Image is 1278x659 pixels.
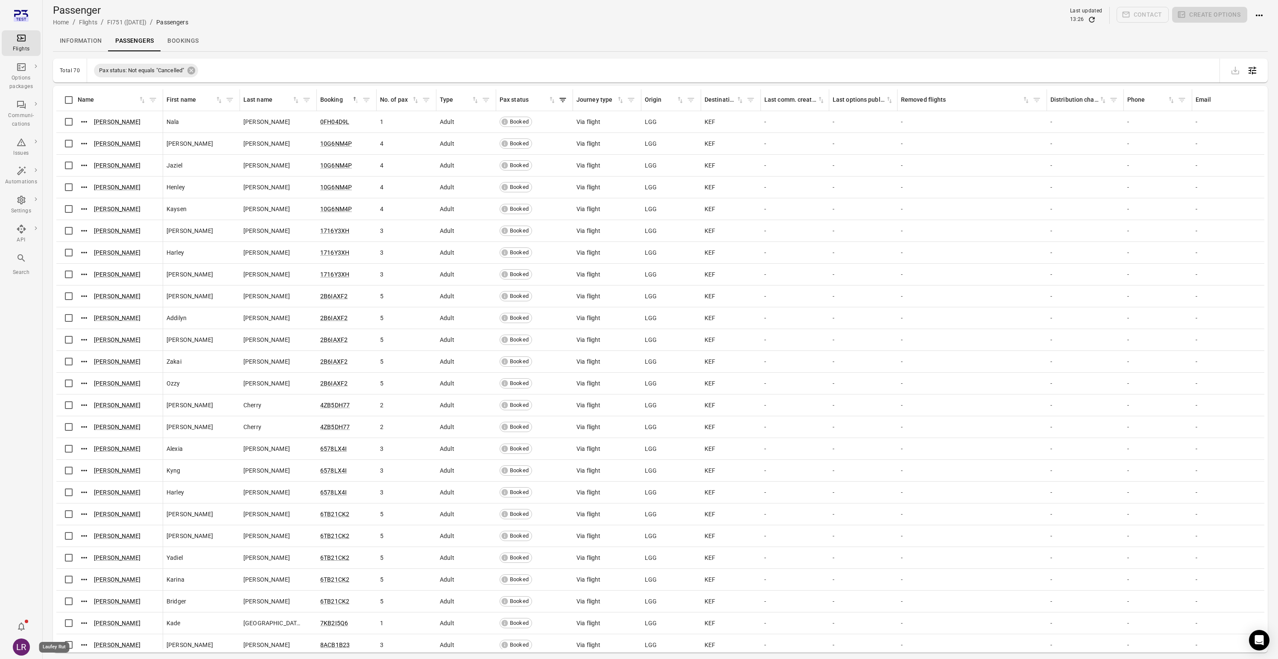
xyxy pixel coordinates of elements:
button: Actions [78,551,91,564]
a: 6TB21CK2 [320,554,349,561]
a: [PERSON_NAME] [94,293,140,300]
a: [PERSON_NAME] [94,271,140,278]
a: Passengers [108,31,161,51]
span: Via flight [576,227,601,235]
div: Issues [5,149,37,158]
div: - [764,183,826,191]
div: - [901,248,1044,257]
span: 3 [380,248,383,257]
div: - [1127,227,1189,235]
a: [PERSON_NAME] [94,162,140,169]
button: Filter by first name [223,94,236,106]
div: - [1050,118,1120,126]
a: [PERSON_NAME] [94,184,140,191]
span: KEF [705,183,715,191]
span: Adult [440,183,454,191]
button: Filter by phone [1176,94,1188,106]
a: 6578LX4I [320,467,347,474]
button: Actions [78,638,91,651]
div: Sort by no. of pax in ascending order [380,95,420,105]
div: Local navigation [53,31,1268,51]
button: Actions [78,442,91,455]
div: Automations [5,178,37,186]
span: Name [78,95,146,105]
div: - [1050,161,1120,170]
a: 6578LX4I [320,489,347,496]
div: Email [1196,95,1274,105]
div: No. of pax [380,95,411,105]
button: Filter by type [480,94,492,106]
a: 1716Y3XH [320,271,349,278]
span: Filter by name [146,94,159,106]
div: - [764,248,826,257]
div: - [833,183,894,191]
a: Communi-cations [2,97,41,131]
a: [PERSON_NAME] [94,227,140,234]
li: / [101,17,104,27]
div: - [1127,205,1189,213]
span: [PERSON_NAME] [167,270,213,279]
span: Via flight [576,183,601,191]
a: [PERSON_NAME] [94,380,140,387]
button: Actions [78,159,91,172]
button: Refresh data [1088,15,1096,24]
div: First name [167,95,215,105]
span: LGG [645,248,657,257]
button: Search [2,250,41,279]
div: - [1127,183,1189,191]
span: Booked [507,270,532,279]
div: - [764,227,826,235]
div: Origin [645,95,676,105]
a: 7KB2I5Q6 [320,620,348,627]
span: KEF [705,248,715,257]
span: Kaysen [167,205,187,213]
span: [PERSON_NAME] [243,183,290,191]
span: [PERSON_NAME] [243,270,290,279]
span: Adult [440,139,454,148]
div: - [901,183,1044,191]
span: LGG [645,270,657,279]
span: Adult [440,118,454,126]
div: Destination [705,95,736,105]
a: [PERSON_NAME] [94,206,140,212]
div: Flights [5,45,37,53]
div: Options packages [5,74,37,91]
span: Filter by destination [744,94,757,106]
li: / [150,17,153,27]
a: Options packages [2,59,41,94]
div: Removed flights [901,95,1022,105]
a: [PERSON_NAME] [94,118,140,125]
div: Phone [1127,95,1167,105]
button: Actions [78,115,91,128]
span: 3 [380,270,383,279]
div: - [833,161,894,170]
div: - [833,205,894,213]
button: Actions [78,595,91,608]
span: Booked [507,248,532,257]
a: 10G6NM4P [320,184,352,191]
a: 2B6IAXF2 [320,336,348,343]
div: - [1050,183,1120,191]
div: Sort by last options package published in ascending order [833,95,894,105]
span: 4 [380,205,383,213]
span: LGG [645,205,657,213]
div: Communi-cations [5,112,37,129]
span: Last options published [833,95,894,105]
button: Filter by origin [684,94,697,106]
span: LGG [645,161,657,170]
span: Booked [507,183,532,191]
a: Settings [2,192,41,218]
span: LGG [645,183,657,191]
div: - [1050,248,1120,257]
a: 6TB21CK2 [320,576,349,583]
span: No. of pax [380,95,420,105]
li: / [73,17,76,27]
div: Sort by name in ascending order [78,95,146,105]
a: Information [53,31,108,51]
button: Actions [78,355,91,368]
button: Filter by distribution channel [1107,94,1120,106]
button: Actions [78,181,91,194]
a: Automations [2,163,41,189]
span: Last comm. created [764,95,825,105]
